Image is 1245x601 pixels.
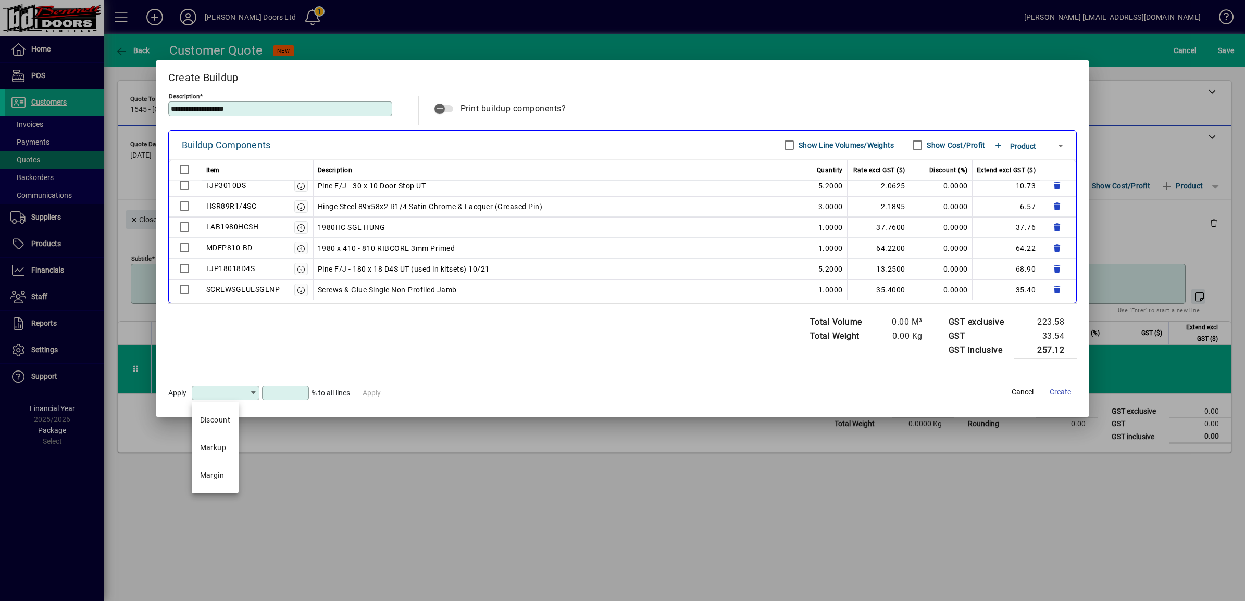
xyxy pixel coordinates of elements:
div: 13.2500 [852,263,905,275]
td: 0.0000 [910,238,973,259]
td: Total Weight [805,329,873,343]
td: 0.00 M³ [873,315,935,329]
div: FJP3010DS [206,179,246,191]
span: Create [1050,387,1071,398]
span: Description [318,164,353,176]
span: Cancel [1012,387,1034,398]
div: 37.7600 [852,221,905,234]
td: 6.57 [973,196,1041,217]
td: 35.40 [973,279,1041,300]
span: Extend excl GST ($) [977,164,1036,176]
div: SCREWSGLUESGLNP [206,283,280,296]
span: Item [206,164,220,176]
span: Quantity [817,164,843,176]
td: Pine F/J - 180 x 18 D4S UT (used in kitsets) 10/21 [314,259,785,279]
mat-option: Margin [192,462,239,489]
span: Rate excl GST ($) [853,164,905,176]
label: Show Cost/Profit [925,140,985,150]
span: Product [1010,142,1036,150]
td: 0.0000 [910,217,973,238]
td: Hinge Steel 89x58x2 R1/4 Satin Chrome & Lacquer (Greased Pin) [314,196,785,217]
h2: Create Buildup [156,60,1090,91]
td: 33.54 [1014,329,1077,343]
div: 2.1895 [852,200,905,213]
div: Discount [200,415,231,426]
td: Screws & Glue Single Non-Profiled Jamb [314,279,785,300]
div: LAB1980HCSH [206,221,259,233]
td: 37.76 [973,217,1041,238]
span: Discount (%) [929,164,968,176]
td: 223.58 [1014,315,1077,329]
td: 68.90 [973,259,1041,279]
div: HSR89R1/4SC [206,200,257,212]
td: 3.0000 [785,196,848,217]
td: 0.0000 [910,175,973,196]
td: 1.0000 [785,238,848,259]
mat-option: Discount [192,406,239,434]
div: 64.2200 [852,242,905,254]
button: Cancel [1006,382,1039,401]
span: % to all lines [312,389,350,397]
div: 35.4000 [852,284,905,296]
div: FJP18018D4S [206,262,255,275]
td: 0.0000 [910,279,973,300]
td: 5.2000 [785,175,848,196]
div: MDFP810-BD [206,241,253,254]
td: GST inclusive [943,343,1015,357]
td: Total Volume [805,315,873,329]
td: 0.0000 [910,259,973,279]
td: GST exclusive [943,315,1015,329]
td: GST [943,329,1015,343]
td: 257.12 [1014,343,1077,357]
label: Show Line Volumes/Weights [796,140,894,150]
div: Markup [200,442,227,453]
td: 0.0000 [910,196,973,217]
div: 2.0625 [852,180,905,192]
span: Print buildup components? [460,104,566,113]
td: 1.0000 [785,279,848,300]
td: 1980HC SGL HUNG [314,217,785,238]
td: 0.00 Kg [873,329,935,343]
td: 10.73 [973,175,1041,196]
div: Buildup Components [182,137,271,154]
span: Apply [168,389,186,397]
td: 1.0000 [785,217,848,238]
td: 64.22 [973,238,1041,259]
mat-label: Description [169,92,200,99]
div: Margin [200,470,225,481]
td: Pine F/J - 30 x 10 Door Stop UT [314,175,785,196]
mat-option: Markup [192,434,239,462]
button: Create [1043,382,1077,401]
td: 5.2000 [785,259,848,279]
td: 1980 x 410 - 810 RIBCORE 3mm Primed [314,238,785,259]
